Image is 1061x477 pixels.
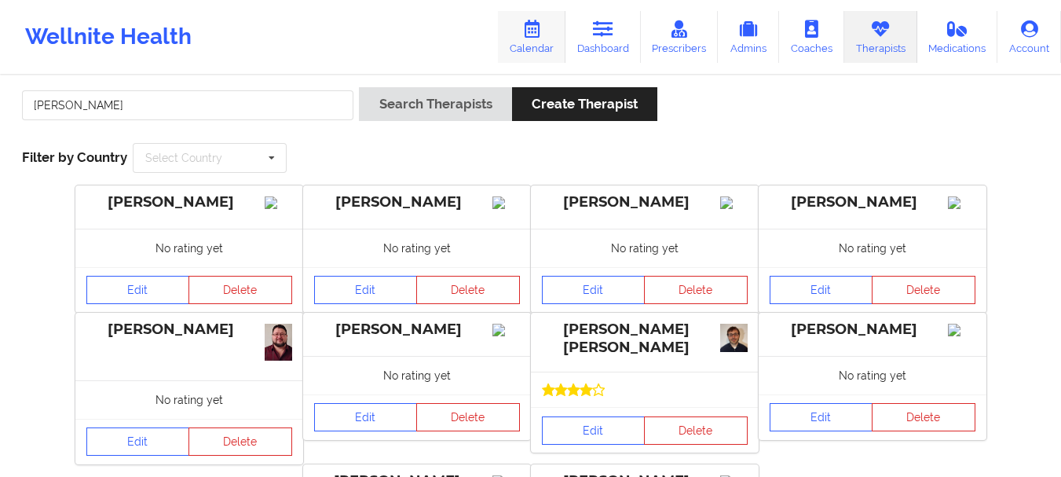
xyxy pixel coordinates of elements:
a: Edit [314,276,418,304]
div: [PERSON_NAME] [770,321,975,339]
div: [PERSON_NAME] [86,321,292,339]
div: [PERSON_NAME] [770,193,975,211]
a: Coaches [779,11,844,63]
a: Edit [86,276,190,304]
a: Edit [542,416,646,445]
div: [PERSON_NAME] [542,193,748,211]
div: No rating yet [531,229,759,267]
button: Delete [416,276,520,304]
button: Delete [188,276,292,304]
div: [PERSON_NAME] [314,193,520,211]
div: Select Country [145,152,222,163]
a: Edit [314,403,418,431]
a: Medications [917,11,998,63]
div: No rating yet [75,380,303,419]
span: Filter by Country [22,149,127,165]
div: No rating yet [759,229,986,267]
div: [PERSON_NAME] [PERSON_NAME] [542,321,748,357]
a: Edit [770,403,873,431]
img: Image%2Fplaceholer-image.png [492,324,520,336]
button: Delete [416,403,520,431]
img: Image%2Fplaceholer-image.png [492,196,520,209]
a: Prescribers [641,11,719,63]
button: Delete [644,276,748,304]
div: No rating yet [759,356,986,394]
div: No rating yet [303,356,531,394]
img: a481d72c-a50e-41bd-b2b9-1f1bb700fafbPrettiest_boy_in_the_universe.jpg [720,324,748,352]
a: Calendar [498,11,565,63]
input: Search Keywords [22,90,353,120]
img: Image%2Fplaceholer-image.png [948,196,975,209]
a: Therapists [844,11,917,63]
div: No rating yet [75,229,303,267]
button: Delete [872,403,975,431]
button: Delete [644,416,748,445]
a: Dashboard [565,11,641,63]
img: Image%2Fplaceholer-image.png [265,196,292,209]
a: Admins [718,11,779,63]
button: Create Therapist [512,87,657,121]
button: Search Therapists [359,87,511,121]
img: Image%2Fplaceholer-image.png [948,324,975,336]
div: [PERSON_NAME] [86,193,292,211]
img: dae1a1c9-ce0c-474f-9096-d3b53ff0d2fathumbnail_IMG_20210325_080837.jpg [265,324,292,361]
img: Image%2Fplaceholer-image.png [720,196,748,209]
div: No rating yet [303,229,531,267]
button: Delete [872,276,975,304]
a: Edit [86,427,190,456]
a: Edit [542,276,646,304]
button: Delete [188,427,292,456]
a: Account [997,11,1061,63]
div: [PERSON_NAME] [314,321,520,339]
a: Edit [770,276,873,304]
